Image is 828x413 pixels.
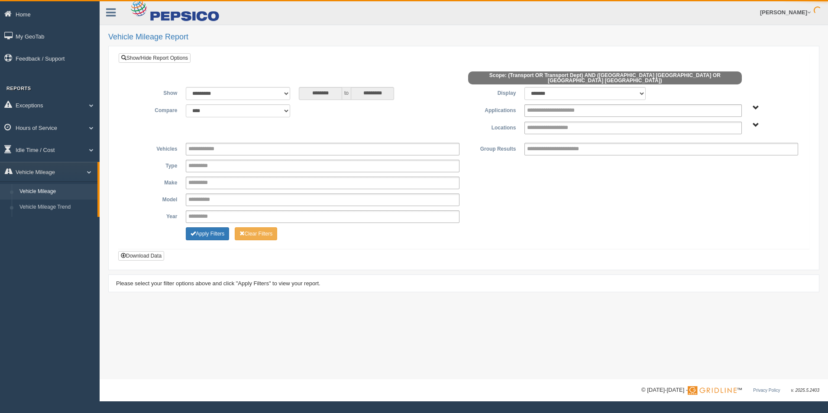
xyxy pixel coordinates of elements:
[118,251,164,261] button: Download Data
[753,388,780,393] a: Privacy Policy
[16,215,97,230] a: Vehicle Mileage By Period
[342,87,351,100] span: to
[688,386,737,395] img: Gridline
[125,160,181,170] label: Type
[125,87,181,97] label: Show
[464,87,520,97] label: Display
[125,177,181,187] label: Make
[791,388,819,393] span: v. 2025.5.2403
[125,104,181,115] label: Compare
[108,33,819,42] h2: Vehicle Mileage Report
[119,53,191,63] a: Show/Hide Report Options
[464,143,520,153] label: Group Results
[468,71,742,84] span: Scope: (Transport OR Transport Dept) AND ([GEOGRAPHIC_DATA] [GEOGRAPHIC_DATA] OR [GEOGRAPHIC_DATA...
[641,386,819,395] div: © [DATE]-[DATE] - ™
[186,227,229,240] button: Change Filter Options
[235,227,278,240] button: Change Filter Options
[116,280,320,287] span: Please select your filter options above and click "Apply Filters" to view your report.
[464,104,520,115] label: Applications
[464,122,520,132] label: Locations
[125,210,181,221] label: Year
[125,194,181,204] label: Model
[16,184,97,200] a: Vehicle Mileage
[125,143,181,153] label: Vehicles
[16,200,97,215] a: Vehicle Mileage Trend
